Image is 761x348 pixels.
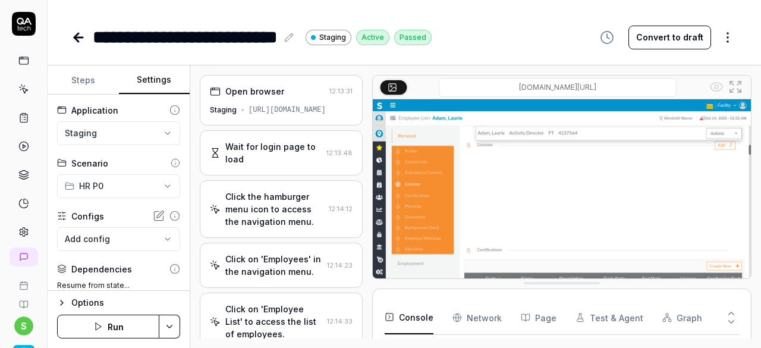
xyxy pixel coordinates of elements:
[394,30,432,45] div: Passed
[225,253,322,278] div: Click on 'Employees' in the navigation menu.
[71,263,132,275] div: Dependencies
[373,99,751,336] img: Screenshot
[210,105,237,115] div: Staging
[329,205,353,213] time: 12:14:12
[57,121,180,145] button: Staging
[225,85,284,98] div: Open browser
[71,296,180,310] div: Options
[57,296,180,310] button: Options
[327,261,353,269] time: 12:14:23
[707,77,726,96] button: Show all interative elements
[726,77,745,96] button: Open in full screen
[593,26,621,49] button: View version history
[57,280,180,291] label: Resume from state...
[71,210,104,222] div: Configs
[10,247,38,267] a: New conversation
[329,87,353,95] time: 12:13:31
[119,66,190,95] button: Settings
[14,316,33,336] button: s
[5,290,42,309] a: Documentation
[57,315,159,338] button: Run
[249,105,326,115] div: [URL][DOMAIN_NAME]
[225,303,322,340] div: Click on 'Employee List' to access the list of employees.
[65,127,97,139] span: Staging
[385,301,433,334] button: Console
[356,30,389,45] div: Active
[662,301,702,334] button: Graph
[71,104,118,117] div: Application
[71,157,108,170] div: Scenario
[576,301,643,334] button: Test & Agent
[452,301,502,334] button: Network
[225,140,322,165] div: Wait for login page to load
[319,32,346,43] span: Staging
[57,174,180,198] button: HR P0
[79,180,103,192] span: HR P0
[521,301,556,334] button: Page
[306,29,351,45] a: Staging
[48,66,119,95] button: Steps
[326,149,353,157] time: 12:13:48
[327,317,353,325] time: 12:14:33
[225,190,324,228] div: Click the hamburger menu icon to access the navigation menu.
[628,26,711,49] button: Convert to draft
[5,271,42,290] a: Book a call with us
